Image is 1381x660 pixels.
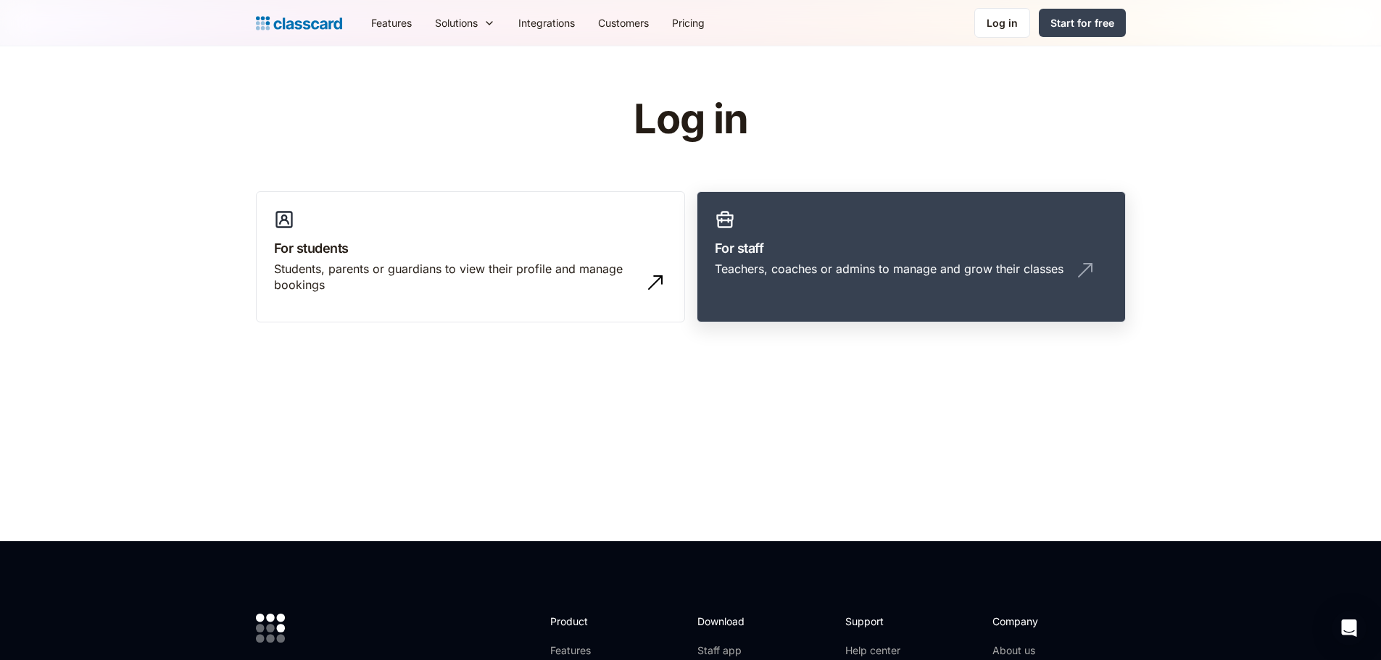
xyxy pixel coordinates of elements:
[697,191,1126,323] a: For staffTeachers, coaches or admins to manage and grow their classes
[697,614,757,629] h2: Download
[423,7,507,39] div: Solutions
[845,643,904,658] a: Help center
[992,614,1089,629] h2: Company
[586,7,660,39] a: Customers
[550,643,628,658] a: Features
[992,643,1089,658] a: About us
[1039,9,1126,37] a: Start for free
[435,15,478,30] div: Solutions
[974,8,1030,38] a: Log in
[1332,611,1367,646] div: Open Intercom Messenger
[660,7,716,39] a: Pricing
[697,643,757,658] a: Staff app
[256,13,342,33] a: Logo
[460,97,921,142] h1: Log in
[715,238,1108,258] h3: For staff
[550,614,628,629] h2: Product
[1050,15,1114,30] div: Start for free
[507,7,586,39] a: Integrations
[987,15,1018,30] div: Log in
[360,7,423,39] a: Features
[715,261,1063,277] div: Teachers, coaches or admins to manage and grow their classes
[274,238,667,258] h3: For students
[274,261,638,293] div: Students, parents or guardians to view their profile and manage bookings
[256,191,685,323] a: For studentsStudents, parents or guardians to view their profile and manage bookings
[845,614,904,629] h2: Support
